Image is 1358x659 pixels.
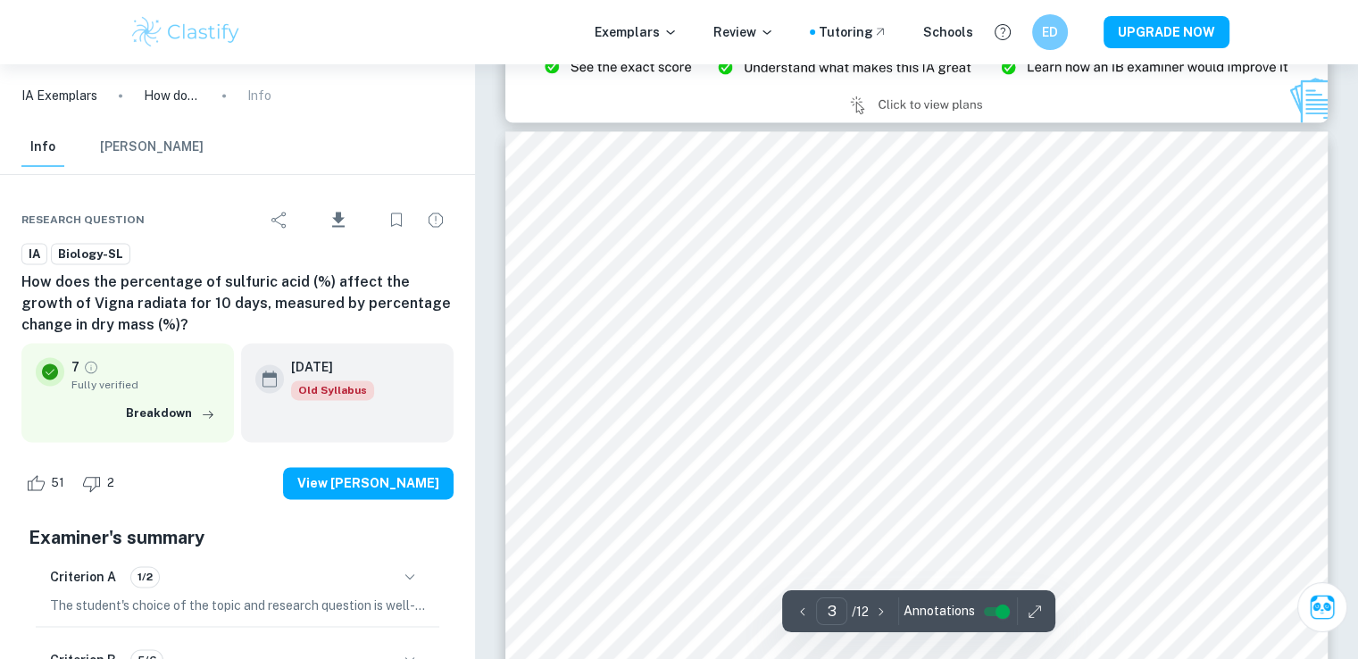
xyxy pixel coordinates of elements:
[131,569,159,585] span: 1/2
[595,22,678,42] p: Exemplars
[78,469,124,497] div: Dislike
[71,377,220,393] span: Fully verified
[41,474,74,492] span: 51
[144,86,201,105] p: How does the percentage of sulfuric acid (%) affect the growth of Vigna radiata for 10 days, meas...
[713,22,774,42] p: Review
[21,271,454,336] h6: How does the percentage of sulfuric acid (%) affect the growth of Vigna radiata for 10 days, meas...
[247,86,271,105] p: Info
[83,359,99,375] a: Grade fully verified
[50,596,425,615] p: The student's choice of the topic and research question is well-justified through its global or p...
[21,243,47,265] a: IA
[819,22,887,42] a: Tutoring
[97,474,124,492] span: 2
[1104,16,1229,48] button: UPGRADE NOW
[851,602,868,621] p: / 12
[418,202,454,238] div: Report issue
[1039,22,1060,42] h6: ED
[100,128,204,167] button: [PERSON_NAME]
[21,469,74,497] div: Like
[291,380,374,400] div: Starting from the May 2025 session, the Biology IA requirements have changed. It's OK to refer to...
[923,22,973,42] a: Schools
[987,17,1018,47] button: Help and Feedback
[21,86,97,105] a: IA Exemplars
[22,246,46,263] span: IA
[71,357,79,377] p: 7
[52,246,129,263] span: Biology-SL
[262,202,297,238] div: Share
[1032,14,1068,50] button: ED
[121,400,220,427] button: Breakdown
[1297,582,1347,632] button: Ask Clai
[291,357,360,377] h6: [DATE]
[29,524,446,551] h5: Examiner's summary
[21,212,145,228] span: Research question
[129,14,243,50] img: Clastify logo
[21,128,64,167] button: Info
[50,567,116,587] h6: Criterion A
[283,467,454,499] button: View [PERSON_NAME]
[379,202,414,238] div: Bookmark
[291,380,374,400] span: Old Syllabus
[903,602,974,621] span: Annotations
[51,243,130,265] a: Biology-SL
[301,196,375,243] div: Download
